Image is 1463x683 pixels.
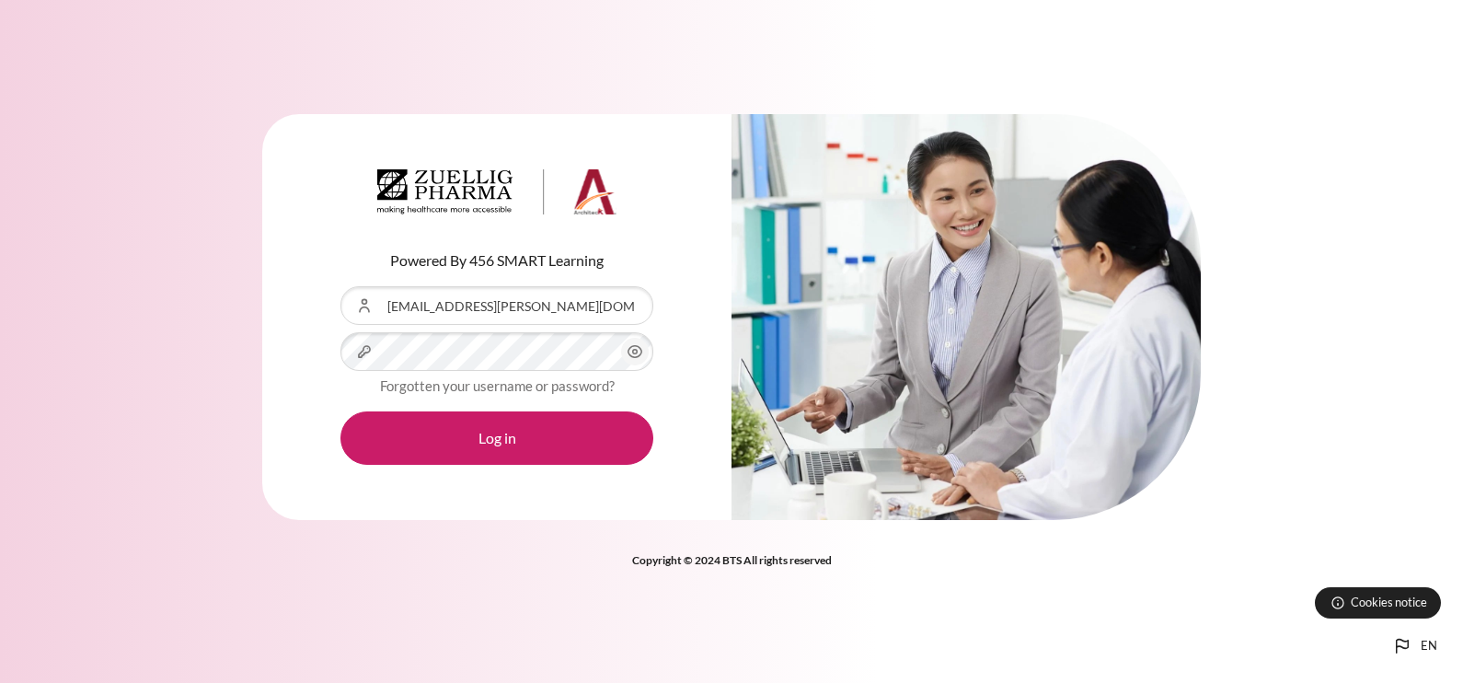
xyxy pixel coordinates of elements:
button: Cookies notice [1315,587,1441,619]
img: Architeck [377,169,616,215]
a: Forgotten your username or password? [380,377,615,394]
button: Log in [340,411,653,465]
span: Cookies notice [1351,594,1427,611]
p: Powered By 456 SMART Learning [340,249,653,272]
span: en [1421,637,1437,655]
button: Languages [1384,628,1445,665]
strong: Copyright © 2024 BTS All rights reserved [632,553,832,567]
input: Username or Email Address [340,286,653,325]
a: Architeck [377,169,616,223]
